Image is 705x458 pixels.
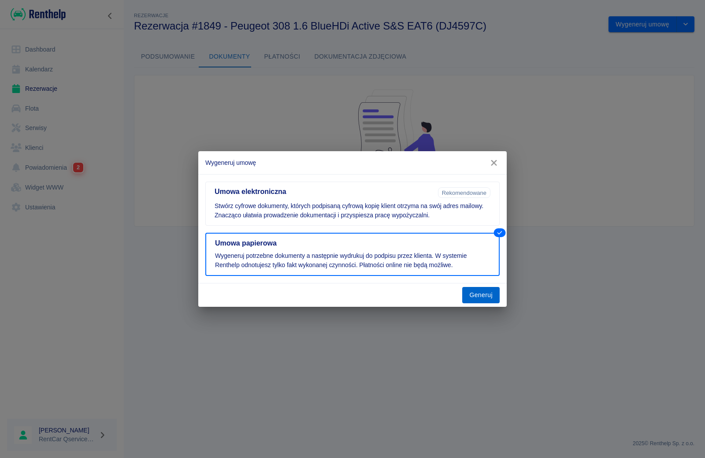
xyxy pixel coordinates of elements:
[205,182,500,226] button: Umowa elektronicznaRekomendowaneStwórz cyfrowe dokumenty, których podpisaną cyfrową kopię klient ...
[205,233,500,276] button: Umowa papierowaWygeneruj potrzebne dokumenty a następnie wydrukuj do podpisu przez klienta. W sys...
[215,201,490,220] p: Stwórz cyfrowe dokumenty, których podpisaną cyfrową kopię klient otrzyma na swój adres mailowy. Z...
[215,251,490,270] p: Wygeneruj potrzebne dokumenty a następnie wydrukuj do podpisu przez klienta. W systemie Renthelp ...
[215,239,490,248] h5: Umowa papierowa
[215,187,434,196] h5: Umowa elektroniczna
[438,190,490,196] span: Rekomendowane
[462,287,500,303] button: Generuj
[198,151,507,174] h2: Wygeneruj umowę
